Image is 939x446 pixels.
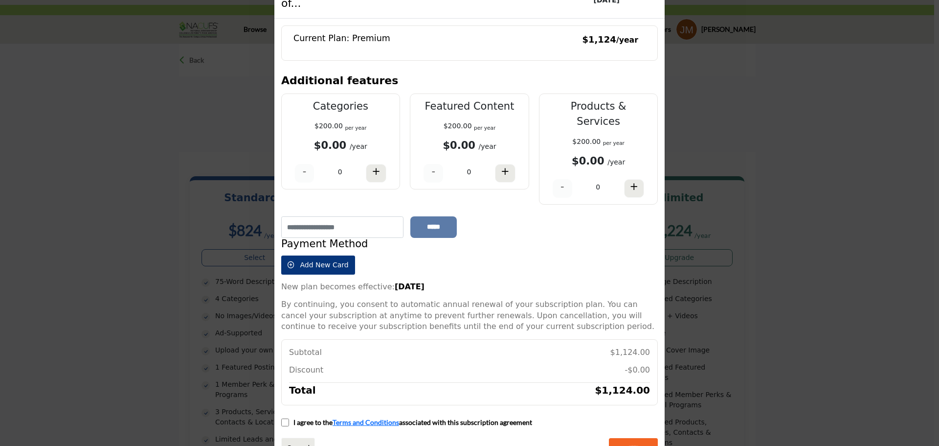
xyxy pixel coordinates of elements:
span: /year [350,142,367,150]
h5: Total [289,383,316,398]
span: Add New Card [300,261,348,269]
sub: per year [345,125,366,131]
sub: per year [474,125,495,131]
p: 0 [467,167,471,177]
button: + [366,164,386,183]
p: Featured Content [419,99,520,115]
button: Add New Card [281,256,355,275]
b: $0.00 [443,140,475,151]
h4: Payment Method [281,238,658,250]
h5: Current Plan: Premium [293,33,390,44]
a: Terms and Conditions [333,418,399,426]
p: 0 [596,182,600,192]
p: New plan becomes effective: [281,282,658,292]
p: Categories [291,99,391,115]
span: $200.00 [572,138,601,145]
h5: $1,124.00 [595,383,650,398]
strong: [DATE] [395,282,425,291]
span: /year [607,158,625,166]
h4: + [630,181,639,193]
p: Products & Services [548,99,649,130]
span: $200.00 [444,122,472,130]
p: 0 [338,167,342,177]
span: /year [479,142,496,150]
p: $1,124.00 [610,347,650,358]
button: + [495,164,515,183]
h4: + [501,165,510,178]
p: Subtotal [289,347,322,358]
h3: Additional features [281,72,398,89]
h4: + [372,165,380,178]
button: + [624,179,645,198]
sub: per year [603,140,625,146]
p: -$0.00 [625,365,650,376]
b: $0.00 [572,155,604,167]
small: /year [616,35,638,45]
p: By continuing, you consent to automatic annual renewal of your subscription plan. You can cancel ... [281,299,658,332]
b: $0.00 [314,140,346,151]
p: I agree to the associated with this subscription agreement [293,418,532,427]
span: $200.00 [314,122,343,130]
p: Discount [289,365,323,376]
p: $1,124 [582,33,638,46]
